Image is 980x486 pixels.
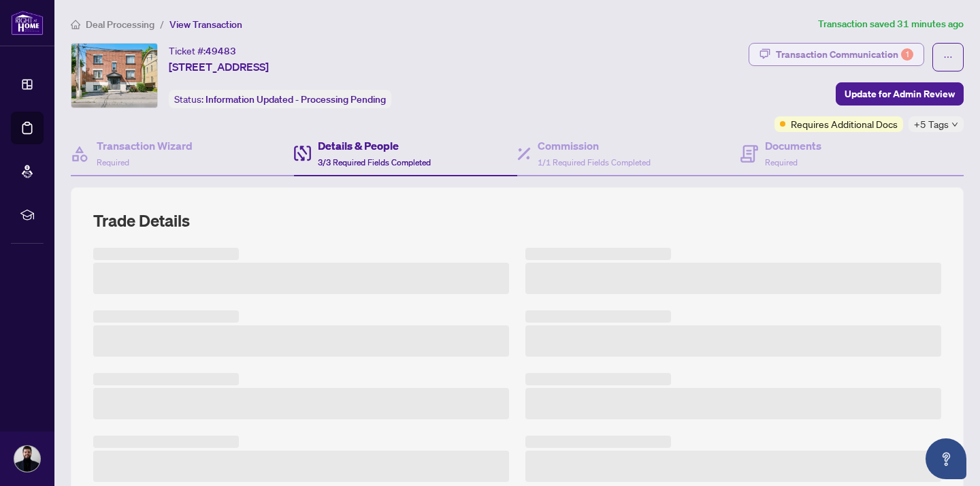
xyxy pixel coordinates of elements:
article: Transaction saved 31 minutes ago [818,16,964,32]
span: 3/3 Required Fields Completed [318,157,431,167]
img: Profile Icon [14,446,40,472]
h4: Commission [538,137,651,154]
h4: Transaction Wizard [97,137,193,154]
span: +5 Tags [914,116,949,132]
span: 49483 [206,45,236,57]
li: / [160,16,164,32]
span: Required [97,157,129,167]
button: Transaction Communication1 [749,43,924,66]
span: Deal Processing [86,18,154,31]
button: Open asap [926,438,966,479]
span: Required [765,157,798,167]
h2: Trade Details [93,210,941,231]
div: 1 [901,48,913,61]
h4: Documents [765,137,821,154]
span: home [71,20,80,29]
span: [STREET_ADDRESS] [169,59,269,75]
span: Requires Additional Docs [791,116,898,131]
h4: Details & People [318,137,431,154]
span: down [951,121,958,128]
img: IMG-X12266216_1.jpg [71,44,157,108]
span: 1/1 Required Fields Completed [538,157,651,167]
span: Update for Admin Review [845,83,955,105]
span: Information Updated - Processing Pending [206,93,386,106]
div: Transaction Communication [776,44,913,65]
div: Ticket #: [169,43,236,59]
span: View Transaction [169,18,242,31]
div: Status: [169,90,391,108]
span: ellipsis [943,52,953,62]
button: Update for Admin Review [836,82,964,106]
img: logo [11,10,44,35]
